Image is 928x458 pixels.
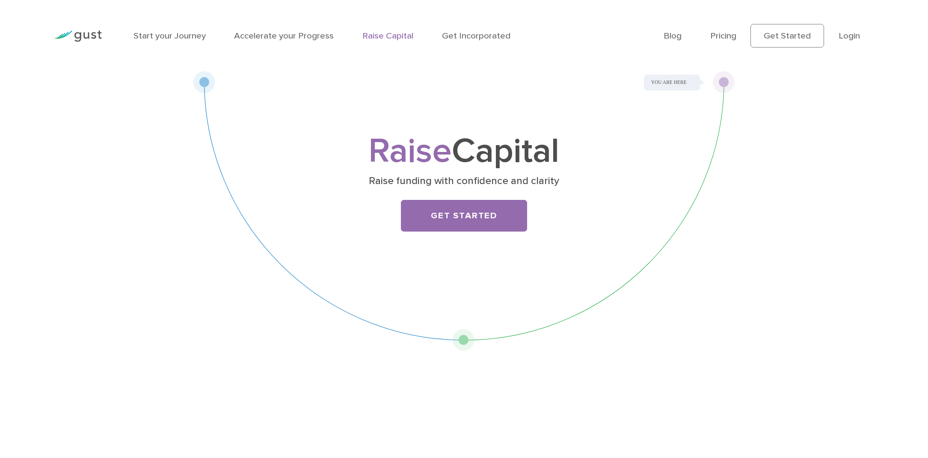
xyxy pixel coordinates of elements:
a: Raise Capital [362,30,413,41]
a: Get Incorporated [442,30,510,41]
a: Pricing [710,30,736,41]
a: Get Started [401,200,527,232]
a: Start your Journey [133,30,206,41]
a: Blog [664,30,682,41]
a: Accelerate your Progress [234,30,334,41]
a: Login [839,30,860,41]
a: Get Started [750,24,824,48]
img: Gust Logo [54,30,102,42]
h1: Capital [269,136,659,167]
p: Raise funding with confidence and clarity [273,174,655,188]
span: Raise [368,131,452,172]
